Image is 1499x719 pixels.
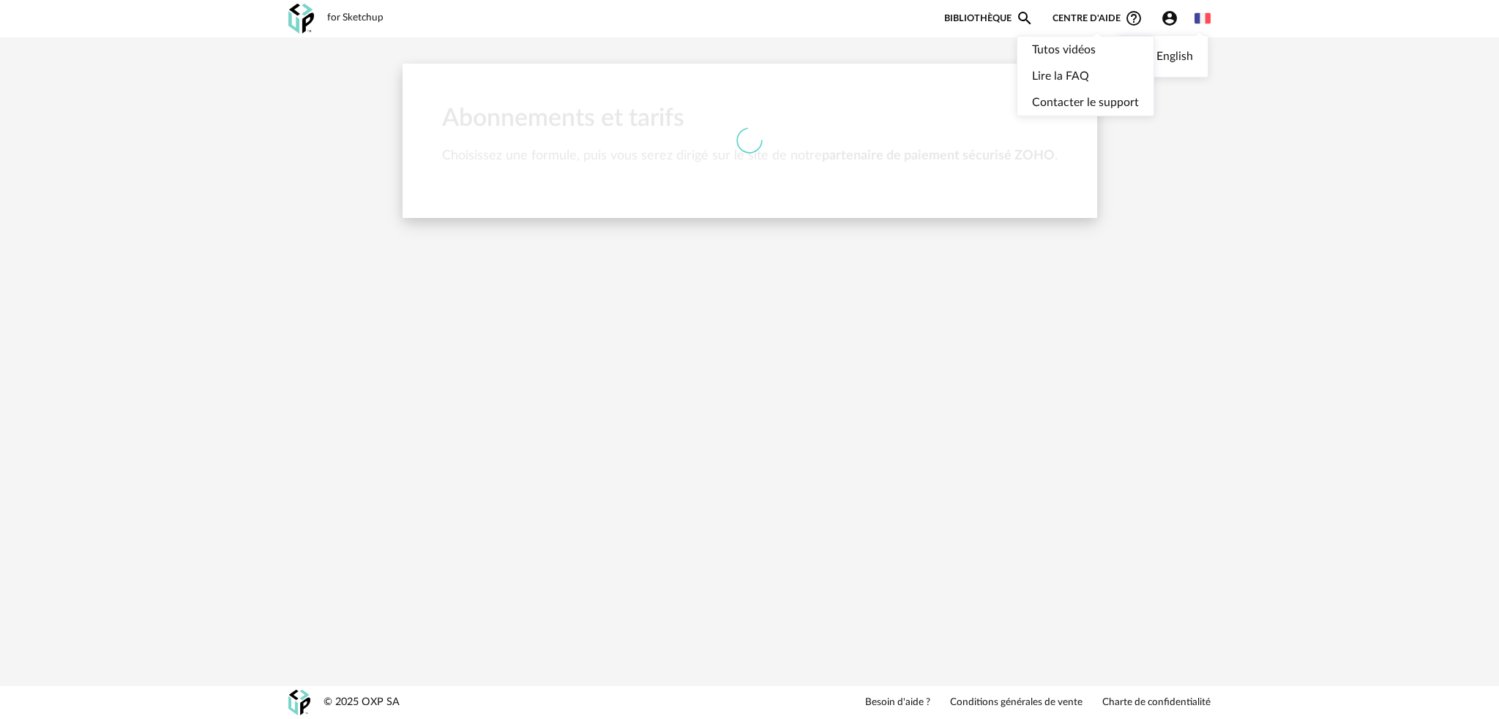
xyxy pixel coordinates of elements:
[1053,10,1143,27] span: Centre d'aideHelp Circle Outline icon
[1125,10,1143,27] span: Help Circle Outline icon
[944,10,1033,27] a: BibliothèqueMagnify icon
[1161,10,1185,27] span: Account Circle icon
[1119,43,1208,69] li: English
[327,12,384,25] div: for Sketchup
[865,696,930,709] a: Besoin d'aide ?
[1032,63,1139,89] a: Lire la FAQ
[288,4,314,34] img: OXP
[1102,696,1211,709] a: Charte de confidentialité
[1032,37,1139,63] a: Tutos vidéos
[288,690,310,715] img: OXP
[1161,10,1178,27] span: Account Circle icon
[324,696,400,709] div: © 2025 OXP SA
[1016,10,1033,27] span: Magnify icon
[1032,89,1139,116] a: Contacter le support
[950,696,1083,709] a: Conditions générales de vente
[1195,10,1211,26] img: fr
